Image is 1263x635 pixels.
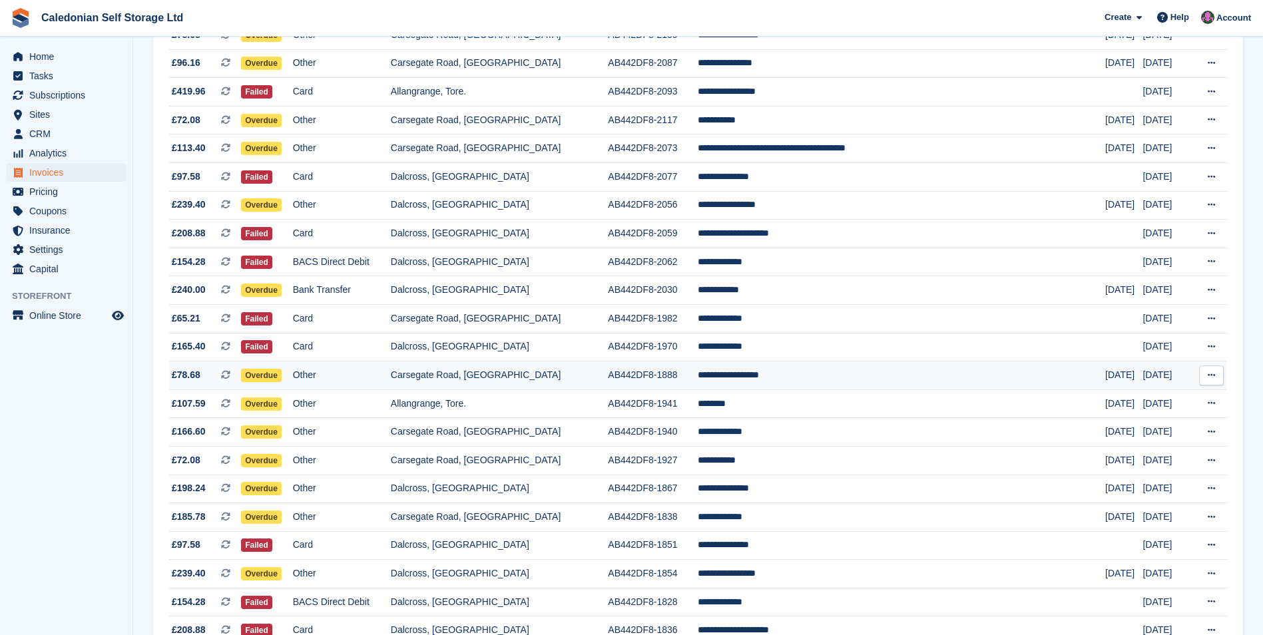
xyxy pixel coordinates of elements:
[172,510,206,524] span: £185.78
[391,134,608,163] td: Carsegate Road, [GEOGRAPHIC_DATA]
[391,304,608,333] td: Carsegate Road, [GEOGRAPHIC_DATA]
[172,595,206,609] span: £154.28
[391,333,608,361] td: Dalcross, [GEOGRAPHIC_DATA]
[241,198,282,212] span: Overdue
[391,475,608,503] td: Dalcross, [GEOGRAPHIC_DATA]
[1105,361,1142,390] td: [DATE]
[293,276,391,305] td: Bank Transfer
[1105,560,1142,588] td: [DATE]
[1142,560,1191,588] td: [DATE]
[391,361,608,390] td: Carsegate Road, [GEOGRAPHIC_DATA]
[1142,134,1191,163] td: [DATE]
[1170,11,1189,24] span: Help
[241,567,282,580] span: Overdue
[172,368,200,382] span: £78.68
[172,425,206,439] span: £166.60
[172,85,206,99] span: £419.96
[1142,503,1191,532] td: [DATE]
[391,503,608,532] td: Carsegate Road, [GEOGRAPHIC_DATA]
[608,588,698,616] td: AB442DF8-1828
[1142,220,1191,248] td: [DATE]
[241,596,272,609] span: Failed
[7,182,126,201] a: menu
[172,141,206,155] span: £113.40
[293,248,391,276] td: BACS Direct Debit
[391,531,608,560] td: Dalcross, [GEOGRAPHIC_DATA]
[241,227,272,240] span: Failed
[12,290,132,303] span: Storefront
[1105,503,1142,532] td: [DATE]
[293,588,391,616] td: BACS Direct Debit
[1142,248,1191,276] td: [DATE]
[608,248,698,276] td: AB442DF8-2062
[1142,446,1191,475] td: [DATE]
[1142,333,1191,361] td: [DATE]
[1105,389,1142,418] td: [DATE]
[172,170,200,184] span: £97.58
[391,49,608,78] td: Carsegate Road, [GEOGRAPHIC_DATA]
[241,454,282,467] span: Overdue
[1142,588,1191,616] td: [DATE]
[293,333,391,361] td: Card
[1105,418,1142,447] td: [DATE]
[608,333,698,361] td: AB442DF8-1970
[608,304,698,333] td: AB442DF8-1982
[29,306,109,325] span: Online Store
[29,202,109,220] span: Coupons
[391,588,608,616] td: Dalcross, [GEOGRAPHIC_DATA]
[172,397,206,411] span: £107.59
[241,284,282,297] span: Overdue
[29,260,109,278] span: Capital
[1142,361,1191,390] td: [DATE]
[29,182,109,201] span: Pricing
[608,220,698,248] td: AB442DF8-2059
[1105,106,1142,134] td: [DATE]
[29,240,109,259] span: Settings
[391,560,608,588] td: Dalcross, [GEOGRAPHIC_DATA]
[608,560,698,588] td: AB442DF8-1854
[608,191,698,220] td: AB442DF8-2056
[293,503,391,532] td: Other
[172,226,206,240] span: £208.88
[391,446,608,475] td: Carsegate Road, [GEOGRAPHIC_DATA]
[172,566,206,580] span: £239.40
[1142,418,1191,447] td: [DATE]
[608,361,698,390] td: AB442DF8-1888
[1142,106,1191,134] td: [DATE]
[391,162,608,191] td: Dalcross, [GEOGRAPHIC_DATA]
[391,418,608,447] td: Carsegate Road, [GEOGRAPHIC_DATA]
[29,144,109,162] span: Analytics
[1142,49,1191,78] td: [DATE]
[7,47,126,66] a: menu
[391,220,608,248] td: Dalcross, [GEOGRAPHIC_DATA]
[1105,191,1142,220] td: [DATE]
[293,560,391,588] td: Other
[293,389,391,418] td: Other
[1105,134,1142,163] td: [DATE]
[1142,78,1191,106] td: [DATE]
[29,47,109,66] span: Home
[1105,49,1142,78] td: [DATE]
[7,240,126,259] a: menu
[391,248,608,276] td: Dalcross, [GEOGRAPHIC_DATA]
[7,86,126,105] a: menu
[391,106,608,134] td: Carsegate Road, [GEOGRAPHIC_DATA]
[172,481,206,495] span: £198.24
[1105,276,1142,305] td: [DATE]
[172,198,206,212] span: £239.40
[241,85,272,99] span: Failed
[608,418,698,447] td: AB442DF8-1940
[391,191,608,220] td: Dalcross, [GEOGRAPHIC_DATA]
[241,425,282,439] span: Overdue
[1142,304,1191,333] td: [DATE]
[608,531,698,560] td: AB442DF8-1851
[293,134,391,163] td: Other
[241,538,272,552] span: Failed
[241,511,282,524] span: Overdue
[391,78,608,106] td: Allangrange, Tore.
[7,202,126,220] a: menu
[241,57,282,70] span: Overdue
[608,106,698,134] td: AB442DF8-2117
[29,105,109,124] span: Sites
[172,56,200,70] span: £96.16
